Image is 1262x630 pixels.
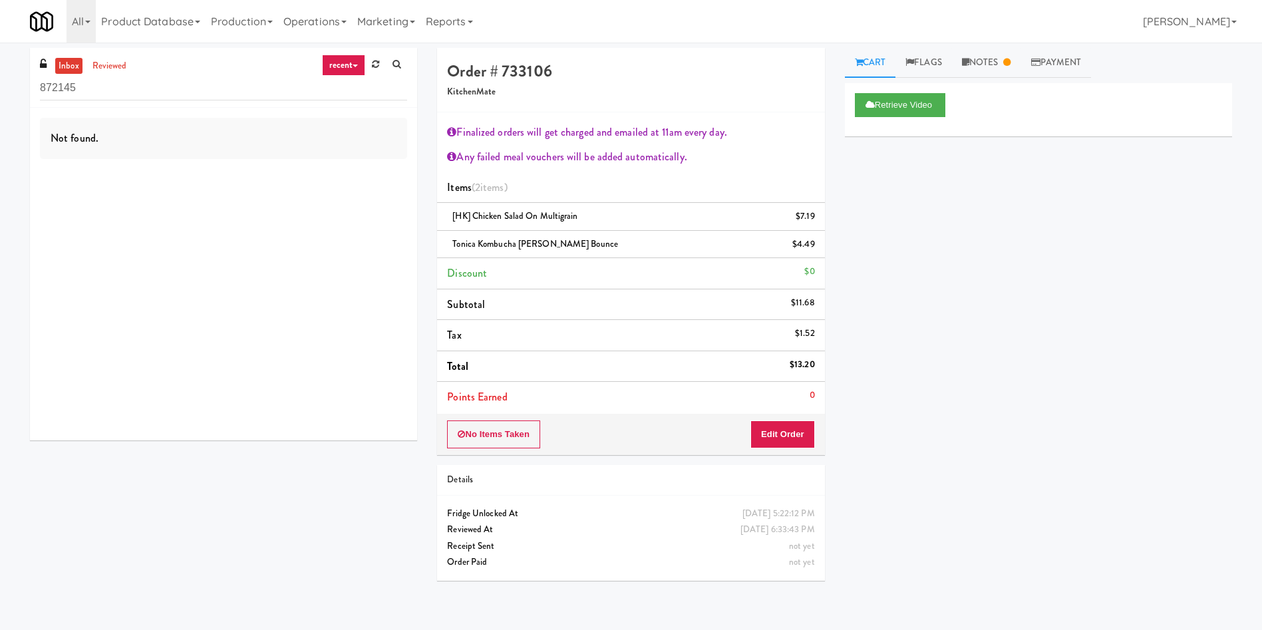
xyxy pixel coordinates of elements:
[845,48,896,78] a: Cart
[750,420,815,448] button: Edit Order
[810,387,815,404] div: 0
[447,122,814,142] div: Finalized orders will get charged and emailed at 11am every day.
[447,147,814,167] div: Any failed meal vouchers will be added automatically.
[447,420,540,448] button: No Items Taken
[952,48,1021,78] a: Notes
[742,506,815,522] div: [DATE] 5:22:12 PM
[40,76,407,100] input: Search vision orders
[740,522,815,538] div: [DATE] 6:33:43 PM
[480,180,504,195] ng-pluralize: items
[447,327,461,343] span: Tax
[447,87,814,97] h5: KitchenMate
[447,389,507,404] span: Points Earned
[792,236,815,253] div: $4.49
[472,180,508,195] span: (2 )
[789,540,815,552] span: not yet
[855,93,945,117] button: Retrieve Video
[790,357,815,373] div: $13.20
[447,538,814,555] div: Receipt Sent
[447,506,814,522] div: Fridge Unlocked At
[89,58,130,75] a: reviewed
[447,265,487,281] span: Discount
[447,472,814,488] div: Details
[804,263,814,280] div: $0
[791,295,815,311] div: $11.68
[447,522,814,538] div: Reviewed At
[795,325,815,342] div: $1.52
[447,359,468,374] span: Total
[447,63,814,80] h4: Order # 733106
[1021,48,1092,78] a: Payment
[895,48,952,78] a: Flags
[51,130,98,146] span: Not found.
[322,55,366,76] a: recent
[447,297,485,312] span: Subtotal
[796,208,815,225] div: $7.19
[55,58,82,75] a: inbox
[789,555,815,568] span: not yet
[30,10,53,33] img: Micromart
[452,237,618,250] span: Tonica Kombucha [PERSON_NAME] Bounce
[452,210,577,222] span: [HK] Chicken Salad on Multigrain
[447,180,507,195] span: Items
[447,554,814,571] div: Order Paid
